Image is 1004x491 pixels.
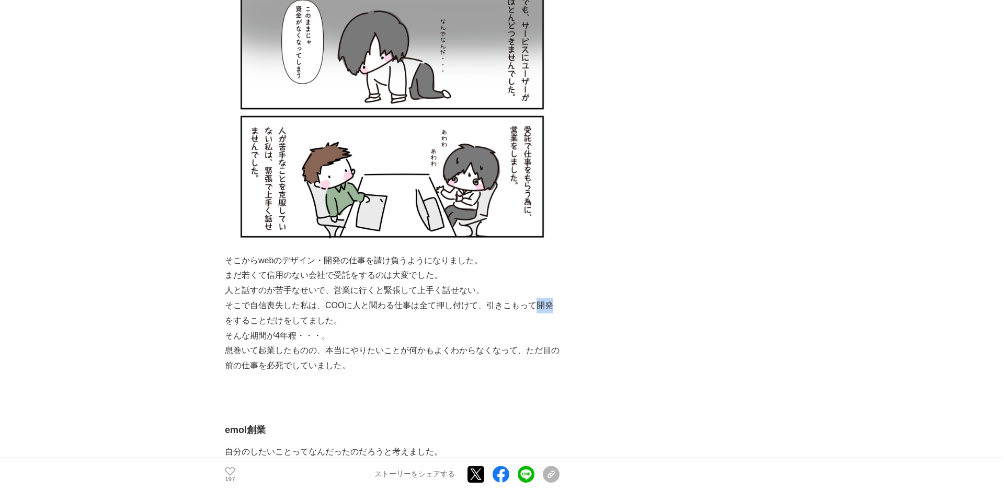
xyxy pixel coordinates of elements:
[225,253,560,268] p: そこからwebのデザイン・開発の仕事を請け負うようになりました。
[225,329,560,344] p: そんな期間が4年程・・・。
[225,477,235,482] p: 197
[225,425,266,435] strong: emol創業
[225,298,560,329] p: そこで自信喪失した私は、COOに人と関わる仕事は全て押し付けて、引きこもって開発をすることだけをしてました。
[225,343,560,373] p: 息巻いて起業したものの、本当にやりたいことが何かもよくわからなくなって、ただ目の前の仕事を必死でしていました。
[225,445,560,460] p: 自分のしたいことってなんだったのだろうと考えました。
[225,283,560,298] p: 人と話すのが苦手なせいで、営業に行くと緊張して上手く話せない。
[225,268,560,283] p: まだ若くて信用のない会社で受託をするのは大変でした。
[374,470,455,480] p: ストーリーをシェアする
